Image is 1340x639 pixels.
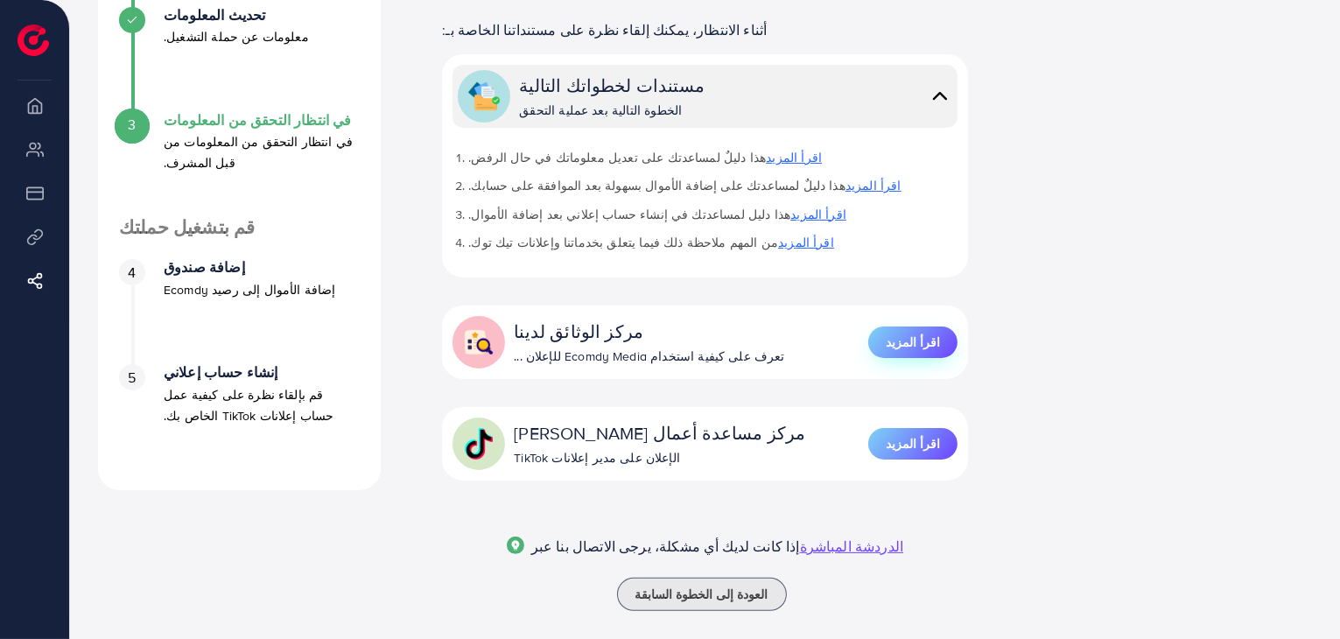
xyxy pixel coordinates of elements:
[164,5,265,25] font: تحديث المعلومات
[928,83,952,109] img: ينهار
[128,115,136,134] font: 3
[128,368,136,387] font: 5
[18,25,49,56] img: الشعار
[766,149,822,166] a: اقرأ المزيد
[119,214,255,240] font: قم بتشغيل حملتك
[468,234,778,251] font: من المهم ملاحظة ذلك فيما يتعلق بخدماتنا وإعلانات تيك توك.
[128,263,136,282] font: 4
[531,537,800,556] font: إذا كانت لديك أي مشكلة، يرجى الاتصال بنا عبر
[507,537,524,554] img: دليل النوافذ المنبثقة
[468,206,790,223] font: هذا دليل لمساعدتك في إنشاء حساب إعلاني بعد إضافة الأموال.
[164,281,336,298] font: إضافة الأموال إلى رصيد Ecomdy
[164,110,352,130] font: في انتظار التحقق من المعلومات
[800,537,904,556] font: الدردشة المباشرة
[790,206,846,223] a: اقرأ المزيد
[519,102,682,119] font: الخطوة التالية بعد عملية التحقق
[886,435,940,453] font: اقرأ المزيد
[463,428,495,460] img: ينهار
[1266,560,1327,626] iframe: محادثة
[868,327,958,358] button: اقرأ المزيد
[468,177,845,194] font: هذا دليلٌ لمساعدتك على إضافة الأموال بسهولة بعد الموافقة على حسابك.
[164,386,334,425] font: قم بإلقاء نظرة على كيفية عمل حساب إعلانات TikTok الخاص بك.
[514,449,680,467] font: الإعلان على مدير إعلانات TikTok
[514,348,784,365] font: تعرف على كيفية استخدام Ecomdy Media للإعلان ...
[164,362,278,382] font: إنشاء حساب إعلاني
[617,578,787,611] button: العودة إلى الخطوة السابقة
[868,428,958,460] button: اقرأ المزيد
[778,234,834,251] a: اقرأ المزيد
[164,28,309,46] font: معلومات عن حملة التشغيل.
[463,327,495,358] img: ينهار
[868,426,958,461] a: اقرأ المزيد
[98,364,381,469] li: إنشاء حساب إعلاني
[519,73,705,98] font: مستندات لخطواتك التالية
[164,257,245,277] font: إضافة صندوق
[514,319,643,344] font: مركز الوثائق لدينا
[442,20,767,39] font: أثناء الانتظار، يمكنك إلقاء نظرة على مستنداتنا الخاصة بـ:
[868,325,958,360] a: اقرأ المزيد
[98,112,381,217] li: في انتظار التحقق من المعلومات
[164,133,353,172] font: في انتظار التحقق من المعلومات من قبل المشرف.
[886,334,940,351] font: اقرأ المزيد
[98,259,381,364] li: إضافة صندوق
[635,586,768,603] font: العودة إلى الخطوة السابقة
[98,7,381,112] li: تحديث المعلومات
[468,149,766,166] font: هذا دليلٌ لمساعدتك على تعديل معلوماتك في حال الرفض.
[845,177,902,194] a: اقرأ المزيد
[468,81,500,112] img: ينهار
[514,420,805,446] font: مركز مساعدة أعمال [PERSON_NAME]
